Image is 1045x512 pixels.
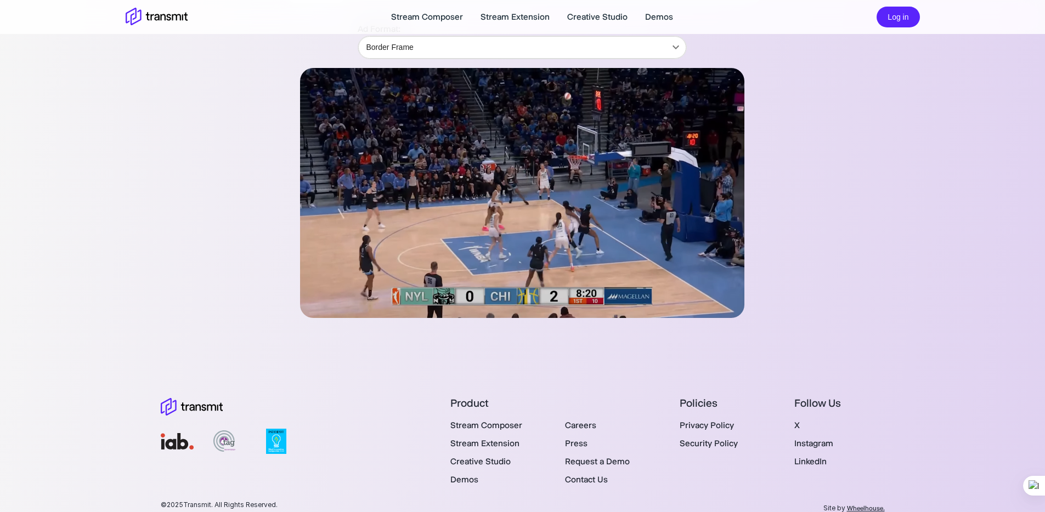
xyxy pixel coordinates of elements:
[565,456,630,467] a: Request a Demo
[794,397,885,415] div: Follow Us
[847,504,885,512] a: Wheelhouse.
[680,397,770,415] div: Policies
[450,456,511,467] a: Creative Studio
[161,433,194,450] img: iab Member
[481,10,550,24] a: Stream Extension
[266,429,286,454] img: Fast Company Most Innovative Companies 2022
[450,420,522,430] a: Stream Composer
[794,456,827,467] a: LinkedIn
[794,438,833,448] a: Instagram
[565,474,608,485] a: Contact Us
[877,7,919,28] button: Log in
[567,10,628,24] a: Creative Studio
[450,474,478,485] a: Demos
[358,32,686,62] div: Border Frame
[877,11,919,21] a: Log in
[680,438,738,448] a: Security Policy
[391,10,463,24] a: Stream Composer
[794,420,800,430] a: X
[213,430,235,452] img: Tag Registered
[450,438,519,448] a: Stream Extension
[680,420,734,430] a: Privacy Policy
[450,397,656,415] div: Product
[565,420,596,430] a: Careers
[565,438,588,448] a: Press
[645,10,673,24] a: Demos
